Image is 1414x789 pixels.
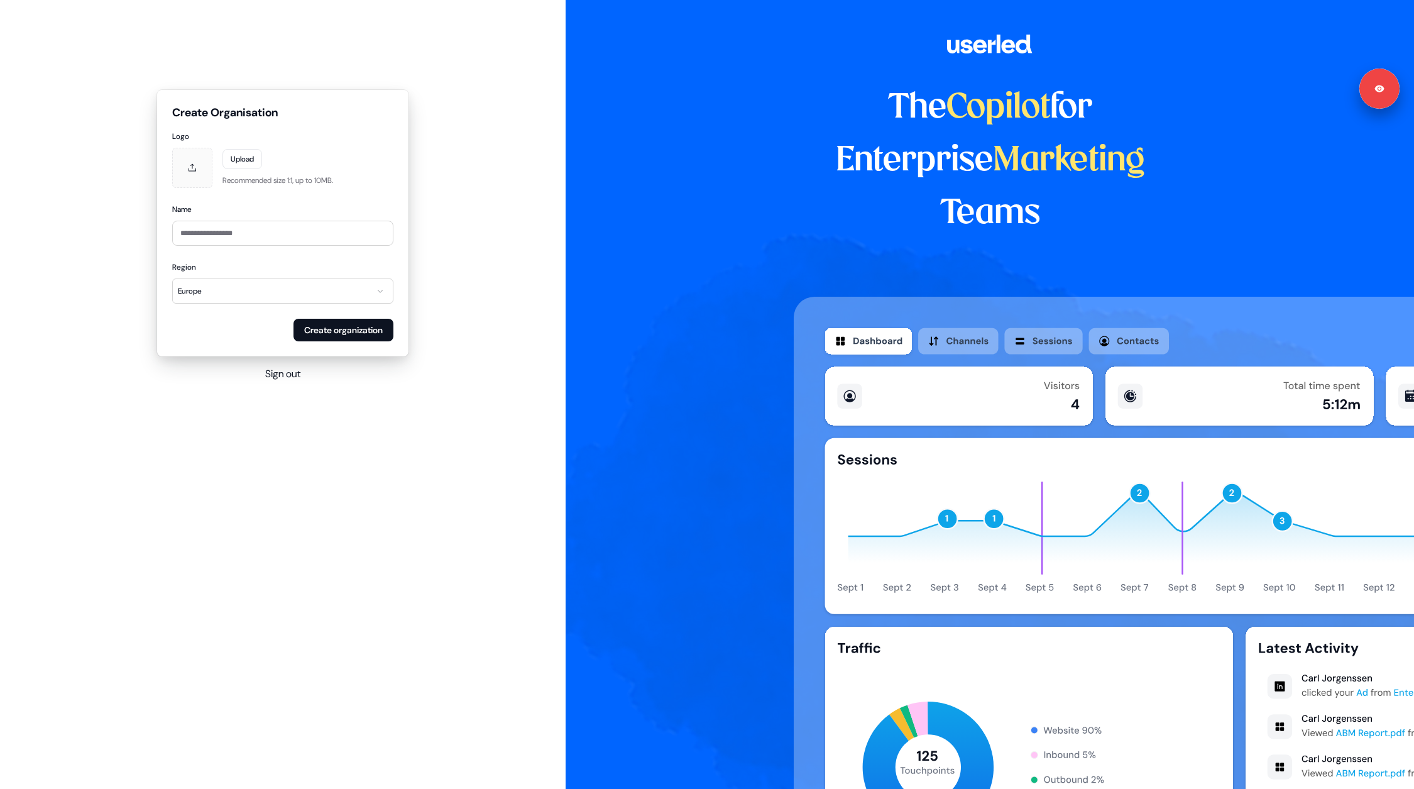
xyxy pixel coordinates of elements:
[172,203,393,216] label: Name
[172,105,393,120] h1: Create Organisation
[993,145,1145,177] span: Marketing
[222,149,262,169] label: Upload
[794,82,1187,240] h1: The for Enterprise Teams
[172,261,393,273] label: Region
[222,174,333,187] div: Recommended size 1:1, up to 10MB.
[946,92,1050,124] span: Copilot
[293,319,393,341] button: Create organization
[172,130,393,143] label: Logo
[265,367,300,382] button: Sign out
